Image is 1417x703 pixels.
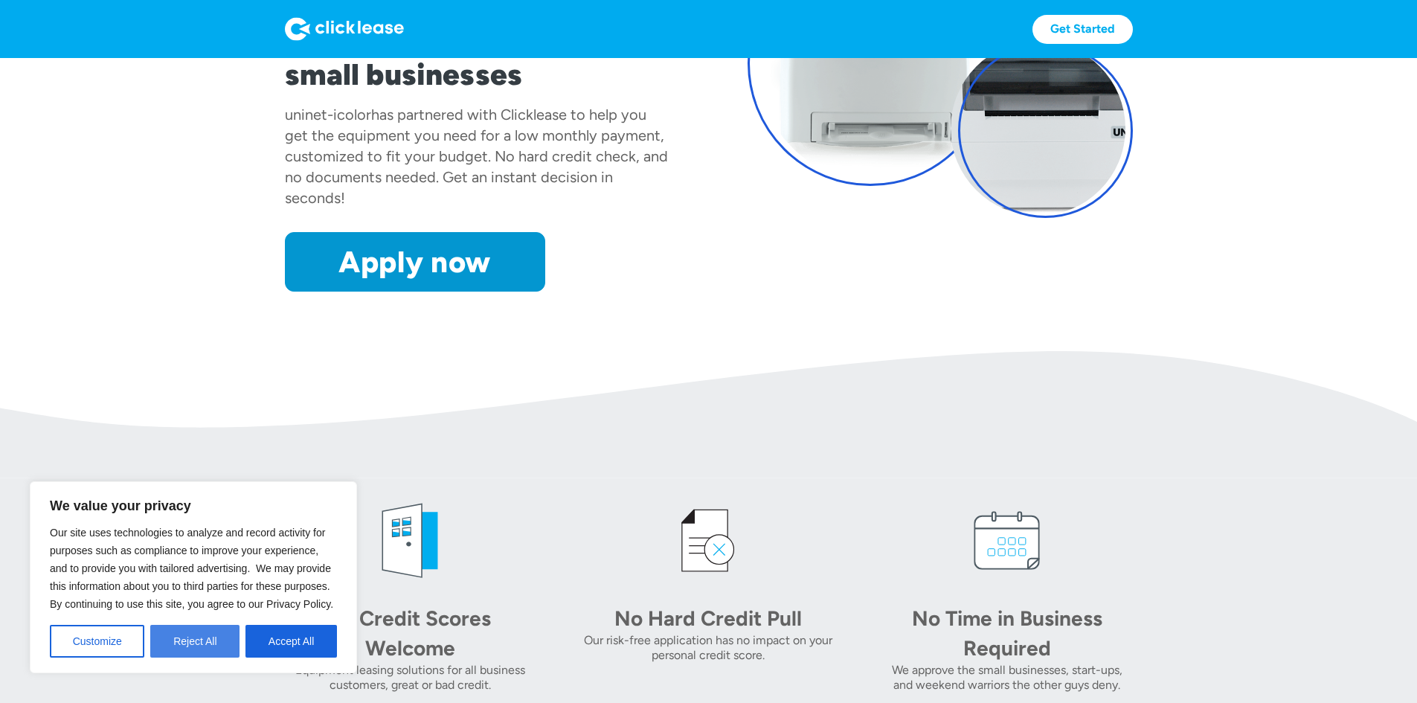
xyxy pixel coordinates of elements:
img: Logo [285,17,404,41]
button: Customize [50,625,144,658]
div: No Time in Business Required [903,603,1111,663]
div: All Credit Scores Welcome [306,603,514,663]
div: No Hard Credit Pull [604,603,812,633]
div: We approve the small businesses, start-ups, and weekend warriors the other guys deny. [881,663,1132,693]
div: Our risk-free application has no impact on your personal credit score. [583,633,834,663]
img: welcome icon [365,496,454,585]
a: Get Started [1032,15,1133,44]
div: We value your privacy [30,481,357,673]
div: uninet-icolor [285,106,371,123]
button: Accept All [245,625,337,658]
div: Equipment leasing solutions for all business customers, great or bad credit. [285,663,536,693]
div: has partnered with Clicklease to help you get the equipment you need for a low monthly payment, c... [285,106,668,207]
button: Reject All [150,625,240,658]
span: Our site uses technologies to analyze and record activity for purposes such as compliance to impr... [50,527,333,610]
img: credit icon [663,496,753,585]
p: We value your privacy [50,497,337,515]
a: Apply now [285,232,545,292]
img: calendar icon [963,496,1052,585]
